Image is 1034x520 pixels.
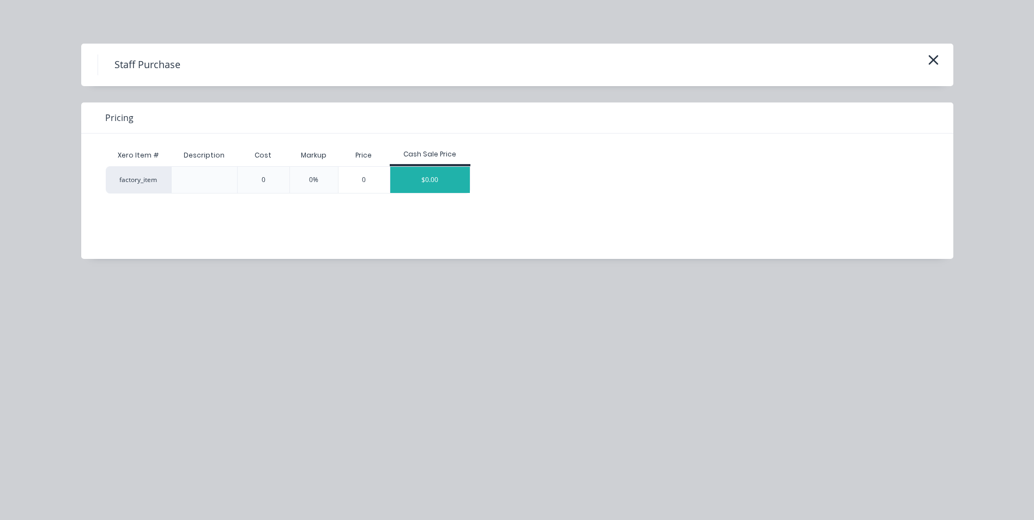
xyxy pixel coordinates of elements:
span: Pricing [105,111,134,124]
div: Markup [289,144,338,166]
div: factory_item [106,166,171,194]
div: Cash Sale Price [390,149,470,159]
h4: Staff Purchase [98,55,197,75]
div: 0 [262,175,265,185]
div: $0.00 [390,167,470,193]
div: 0 [338,167,390,193]
div: Cost [237,144,289,166]
div: 0% [309,175,318,185]
div: Xero Item # [106,144,171,166]
div: Description [175,142,233,169]
div: Price [338,144,390,166]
